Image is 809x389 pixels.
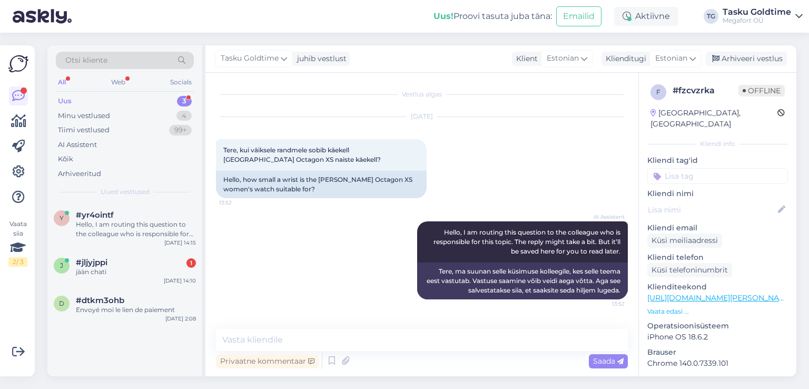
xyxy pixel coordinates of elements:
[647,263,732,277] div: Küsi telefoninumbrit
[723,16,791,25] div: Megafort OÜ
[673,84,738,97] div: # fzcvzrka
[8,219,27,267] div: Vaata siia
[650,108,777,130] div: [GEOGRAPHIC_DATA], [GEOGRAPHIC_DATA]
[512,53,538,64] div: Klient
[433,10,552,23] div: Proovi tasuta juba täna:
[216,90,628,99] div: Vestlus algas
[723,8,803,25] a: Tasku GoldtimeMegafort OÜ
[547,53,579,64] span: Estonian
[723,8,791,16] div: Tasku Goldtime
[647,252,788,263] p: Kliendi telefon
[556,6,601,26] button: Emailid
[293,53,347,64] div: juhib vestlust
[177,96,192,106] div: 3
[647,347,788,358] p: Brauser
[647,168,788,184] input: Lisa tag
[655,53,687,64] span: Estonian
[585,213,625,221] span: AI Assistent
[221,53,279,64] span: Tasku Goldtime
[58,125,110,135] div: Tiimi vestlused
[648,204,776,216] input: Lisa nimi
[58,154,73,164] div: Kõik
[76,296,124,305] span: #dtkm3ohb
[647,332,788,343] p: iPhone OS 18.6.2
[647,188,788,199] p: Kliendi nimi
[216,112,628,121] div: [DATE]
[585,300,625,308] span: 13:52
[165,315,196,323] div: [DATE] 2:08
[647,307,788,316] p: Vaata edasi ...
[656,88,660,96] span: f
[186,258,196,268] div: 1
[76,220,196,239] div: Hello, I am routing this question to the colleague who is responsible for this topic. The reply m...
[76,267,196,277] div: jään chati
[65,55,107,66] span: Otsi kliente
[176,111,192,121] div: 4
[109,75,127,89] div: Web
[647,155,788,166] p: Kliendi tag'id
[8,54,28,74] img: Askly Logo
[219,199,259,207] span: 13:52
[58,169,101,179] div: Arhiveeritud
[647,139,788,149] div: Kliendi info
[433,228,622,255] span: Hello, I am routing this question to the colleague who is responsible for this topic. The reply m...
[647,281,788,293] p: Klienditeekond
[60,261,63,269] span: j
[601,53,646,64] div: Klienditugi
[168,75,194,89] div: Socials
[164,239,196,247] div: [DATE] 14:15
[223,146,381,163] span: Tere, kui väiksele randmele sobib käekell [GEOGRAPHIC_DATA] Octagon XS naiste käekell?
[647,222,788,234] p: Kliendi email
[164,277,196,285] div: [DATE] 14:10
[60,214,64,222] span: y
[59,299,64,307] span: d
[101,187,150,197] span: Uued vestlused
[216,171,427,198] div: Hello, how small a wrist is the [PERSON_NAME] Octagon XS women's watch suitable for?
[169,125,192,135] div: 99+
[56,75,68,89] div: All
[58,96,72,106] div: Uus
[614,7,678,26] div: Aktiivne
[58,111,110,121] div: Minu vestlused
[647,234,722,248] div: Küsi meiliaadressi
[76,258,107,267] span: #jljyjppi
[704,9,718,24] div: TG
[738,85,785,96] span: Offline
[417,262,628,299] div: Tere, ma suunan selle küsimuse kolleegile, kes selle teema eest vastutab. Vastuse saamine võib ve...
[593,356,624,366] span: Saada
[216,354,319,368] div: Privaatne kommentaar
[58,140,97,150] div: AI Assistent
[706,52,787,66] div: Arhiveeri vestlus
[647,293,793,303] a: [URL][DOMAIN_NAME][PERSON_NAME]
[8,257,27,267] div: 2 / 3
[647,358,788,369] p: Chrome 140.0.7339.101
[433,11,453,21] b: Uus!
[76,305,196,315] div: Envoyé moi le lien de paiement
[647,320,788,332] p: Operatsioonisüsteem
[76,210,114,220] span: #yr4ointf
